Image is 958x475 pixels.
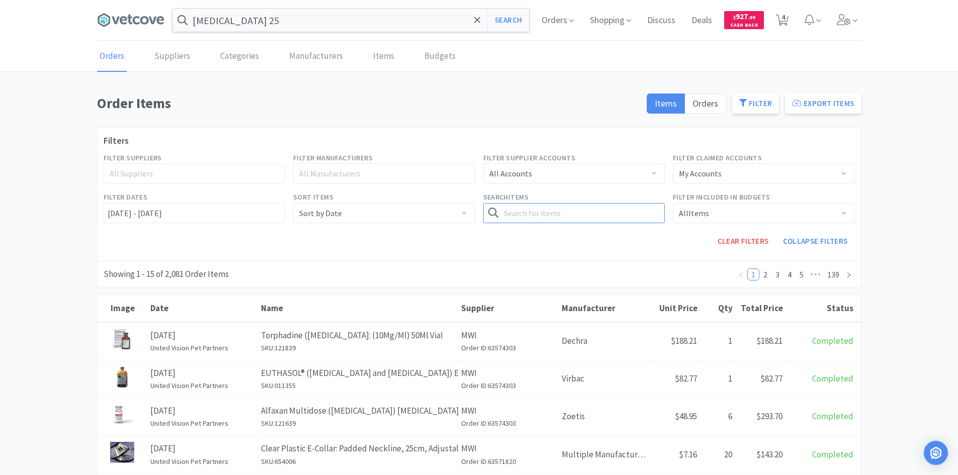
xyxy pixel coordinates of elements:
[150,342,255,353] h6: United Vision Pet Partners
[261,342,456,353] h6: SKU: 121839
[673,152,762,163] label: Filter Claimed Accounts
[784,269,795,280] a: 4
[760,269,771,280] a: 2
[700,366,735,392] div: 1
[261,456,456,467] h6: SKU: 654006
[559,366,650,392] div: Virbac
[104,192,148,203] label: Filter Dates
[461,456,556,467] h6: Order ID: 63571820
[293,192,333,203] label: Sort Items
[461,329,556,342] p: MWI
[756,449,782,460] span: $143.20
[487,9,529,32] button: Search
[112,329,132,350] img: 3a3506c53f2244f7bf06d9c9747c2710_595529.png
[747,268,759,280] li: 1
[785,93,861,114] button: Export Items
[489,164,532,183] div: All Accounts
[261,442,456,455] p: Clear Plastic E-Collar: Padded Neckline, 25cm, Adjustable Snap Closure, 1 each
[738,303,783,314] div: Total Price
[643,16,679,25] a: Discuss
[150,418,255,429] h6: United Vision Pet Partners
[461,380,556,391] h6: Order ID: 63574303
[812,449,853,460] span: Completed
[150,303,256,314] div: Date
[673,192,770,203] label: Filter Included in Budgets
[97,41,127,72] a: Orders
[261,418,456,429] h6: SKU: 121639
[788,303,853,314] div: Status
[483,203,665,223] input: Search for items
[461,366,556,380] p: MWI
[700,328,735,354] div: 1
[261,366,456,380] p: EUTHASOL® ([MEDICAL_DATA] and [MEDICAL_DATA]) Euthanasia Solution: 100ml
[772,269,783,280] a: 3
[735,268,747,280] li: Previous Page
[692,98,718,109] span: Orders
[700,404,735,429] div: 6
[261,380,456,391] h6: SKU: 011355
[703,303,733,314] div: Qty
[299,168,460,178] div: All Manufacturers
[756,335,782,346] span: $188.21
[150,329,255,342] p: [DATE]
[104,267,229,281] div: Showing 1 - 15 of 2,081 Order Items
[562,303,647,314] div: Manufacturer
[652,303,698,314] div: Unit Price
[299,204,342,223] div: Sort by Date
[218,41,262,72] a: Categories
[824,269,842,280] a: 139
[150,380,255,391] h6: United Vision Pet Partners
[559,328,650,354] div: Dechra
[483,152,576,163] label: Filter Supplier Accounts
[738,272,744,278] i: icon: left
[675,373,697,384] span: $82.77
[100,303,145,314] div: Image
[808,268,824,280] li: Next 5 Pages
[461,418,556,429] h6: Order ID: 63574303
[293,152,373,163] label: Filter Manufacturers
[261,303,456,314] div: Name
[371,41,397,72] a: Items
[812,335,853,346] span: Completed
[559,442,650,467] div: Multiple Manufacturers
[110,442,134,463] img: 650047d682c54b3a98d8073b97362cce_6779.png
[700,442,735,467] div: 20
[261,329,456,342] p: Torphadine ([MEDICAL_DATA]: (10Mg/Ml) 50Ml Vial
[150,366,255,380] p: [DATE]
[812,411,853,422] span: Completed
[679,164,722,183] div: My Accounts
[733,12,755,21] span: 927
[808,268,824,280] span: •••
[812,373,853,384] span: Completed
[461,404,556,418] p: MWI
[261,404,456,418] p: Alfaxan Multidose ([MEDICAL_DATA]) [MEDICAL_DATA] Injection: Canine and [PERSON_NAME], 10mL (10mg...
[748,269,759,280] a: 1
[150,404,255,418] p: [DATE]
[756,411,782,422] span: $293.70
[733,14,736,21] span: $
[732,93,779,114] button: Filter
[461,442,556,455] p: MWI
[796,268,808,280] li: 5
[655,98,677,109] span: Items
[759,268,771,280] li: 2
[687,16,716,25] a: Deals
[287,41,345,72] a: Manufacturers
[104,134,855,148] h3: Filters
[104,203,286,223] input: Select date range
[711,231,776,251] button: Clear Filters
[843,268,855,280] li: Next Page
[111,404,133,425] img: 17ae4600e06145ce94db2b59f2185a97_589354.png
[924,441,948,465] div: Open Intercom Messenger
[679,449,697,460] span: $7.16
[559,404,650,429] div: Zoetis
[772,17,793,26] a: 4
[776,231,855,251] button: Collapse Filters
[675,411,697,422] span: $48.95
[422,41,458,72] a: Budgets
[152,41,193,72] a: Suppliers
[150,456,255,467] h6: United Vision Pet Partners
[724,7,764,34] a: $927.99Cash Back
[150,442,255,455] p: [DATE]
[748,14,755,21] span: . 99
